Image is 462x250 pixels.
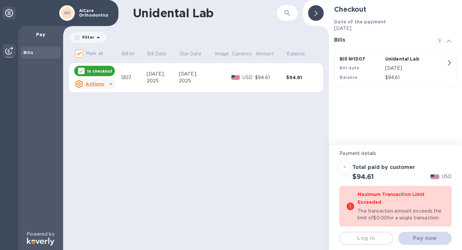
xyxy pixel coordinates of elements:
b: Maximum Transaction Limit Exceeded [358,192,425,205]
b: Balance [340,75,358,80]
p: Filter [80,35,94,40]
b: Bill date [340,65,359,70]
p: USD [242,74,255,81]
div: $94.61 [255,74,286,81]
button: Bill №1307Unidental LabBill date[DATE]Balance$94.61 [334,50,457,87]
p: $94.61 [385,74,446,81]
b: Date of the payment [334,19,386,24]
div: [DATE], [147,71,179,77]
p: Balance [287,50,305,57]
div: [DATE], [179,71,214,77]
span: Due Date [180,50,210,57]
p: AiCare Orthodontics [79,8,112,18]
img: Logo [27,238,54,245]
p: Bill № [122,50,135,57]
span: Bill № [122,50,143,57]
img: USD [231,75,240,80]
h2: Checkout [334,5,457,13]
div: 2025 [179,77,214,84]
p: USD [442,173,452,180]
div: $94.61 [286,74,318,81]
p: Bill № 1307 [340,56,382,62]
h1: Unidental Lab [133,6,277,20]
p: Mark all [86,50,103,57]
b: AO [64,10,70,15]
p: In checkout [87,68,112,74]
p: Due Date [180,50,201,57]
h2: $94.61 [352,173,374,181]
div: = [339,162,350,173]
span: 1 [436,37,444,45]
span: Bill Date [147,50,175,57]
span: Amount [256,50,282,57]
u: Actions [86,81,104,87]
img: USD [430,174,439,179]
h3: Total paid by customer [352,164,415,171]
b: Bills [23,50,33,55]
div: 1307 [121,74,147,81]
p: Payment details [339,150,452,157]
p: [DATE] [385,65,446,72]
p: Unidental Lab [385,56,428,62]
div: 2025 [147,77,179,84]
p: Pay [23,31,58,38]
p: Bill Date [147,50,166,57]
h3: Bills [334,37,428,43]
span: Balance [287,50,313,57]
p: Amount [256,50,274,57]
p: The transaction amount exceeds the limit of $0.00 for a single transaction. [358,208,445,221]
p: Image [215,50,229,57]
p: [DATE] [334,25,457,32]
p: Powered by [27,231,54,238]
p: Currency [232,50,252,57]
